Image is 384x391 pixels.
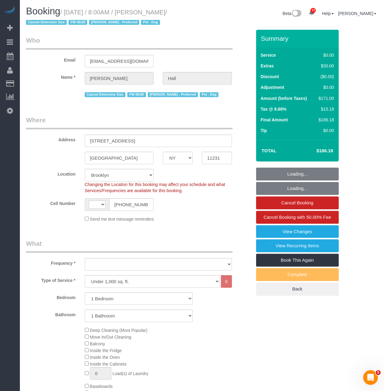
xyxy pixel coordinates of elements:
h3: Summary [261,35,336,42]
a: [PERSON_NAME] [338,11,376,16]
span: Move In/Out Cleaning [90,335,131,340]
span: / [26,9,167,26]
span: 23 [311,8,316,13]
span: 5 [376,370,381,375]
label: Frequency * [21,258,80,266]
label: Tax @ 8.88% [261,106,286,112]
label: Email [21,55,80,63]
h4: $186.18 [298,148,333,154]
span: Changing the Location for this booking may affect your schedule and what Services/Frequencies are... [85,182,225,193]
span: Inside the Fridge [90,348,122,353]
input: Cell Number [109,198,154,211]
span: Cannot Determine Size [26,20,67,25]
div: $0.00 [316,127,334,134]
label: Type of Service * [21,275,80,283]
label: Bedroom [21,292,80,301]
label: Name * [21,72,80,80]
legend: Where [26,116,233,129]
div: $0.00 [316,52,334,58]
span: Baseboards [90,384,113,389]
input: First Name [85,72,154,85]
strong: Total [262,148,277,153]
legend: Who [26,36,233,50]
img: Automaid Logo [4,6,16,15]
small: / [DATE] / 8:00AM / [PERSON_NAME] [26,9,167,26]
legend: What [26,239,233,253]
a: Back [256,283,339,295]
label: Cell Number [21,198,80,207]
input: Zip Code [202,152,232,164]
label: Service [261,52,276,58]
div: $30.00 [316,63,334,69]
span: Balcony [90,341,105,346]
span: [PERSON_NAME] - Preferred [148,92,198,97]
span: [PERSON_NAME] - Preferred [89,20,139,25]
span: FW 06/28 [69,20,87,25]
span: Booking [26,6,60,17]
div: ($0.00) [316,74,334,80]
iframe: Intercom live chat [363,370,378,385]
a: 23 [306,6,318,20]
a: Beta [283,11,302,16]
span: Cannot Determine Size [85,92,125,97]
span: Load(s) of Laundry [112,371,148,376]
label: Tip [261,127,267,134]
label: Discount [261,74,279,80]
span: Send me text message reminders [90,217,154,222]
label: Extras [261,63,274,69]
input: Last Name [163,72,232,85]
a: Book This Again [256,254,339,267]
label: Address [21,135,80,143]
div: $15.18 [316,106,334,112]
div: $186.18 [316,117,334,123]
img: New interface [291,10,301,18]
a: View Changes [256,225,339,238]
label: Adjustment [261,84,284,90]
span: Inside the Oven [90,355,120,360]
a: Help [322,11,334,16]
span: Deep Cleaning (Most Popular) [90,328,147,333]
input: Email [85,55,154,67]
span: FW 06/28 [127,92,146,97]
div: $0.00 [316,84,334,90]
span: Pet - Dog [200,92,218,97]
a: Cancel Booking with 50.00% Fee [256,211,339,224]
label: Location [21,169,80,177]
span: Pet - Dog [141,20,160,25]
span: Inside the Cabinets [90,362,127,366]
a: Cancel Booking [256,196,339,209]
span: Cancel Booking with 50.00% Fee [263,214,331,220]
a: View Recurring Items [256,239,339,252]
label: Amount (before Taxes) [261,95,307,101]
input: City [85,152,154,164]
label: Final Amount [261,117,288,123]
div: $171.00 [316,95,334,101]
label: Bathroom [21,309,80,318]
